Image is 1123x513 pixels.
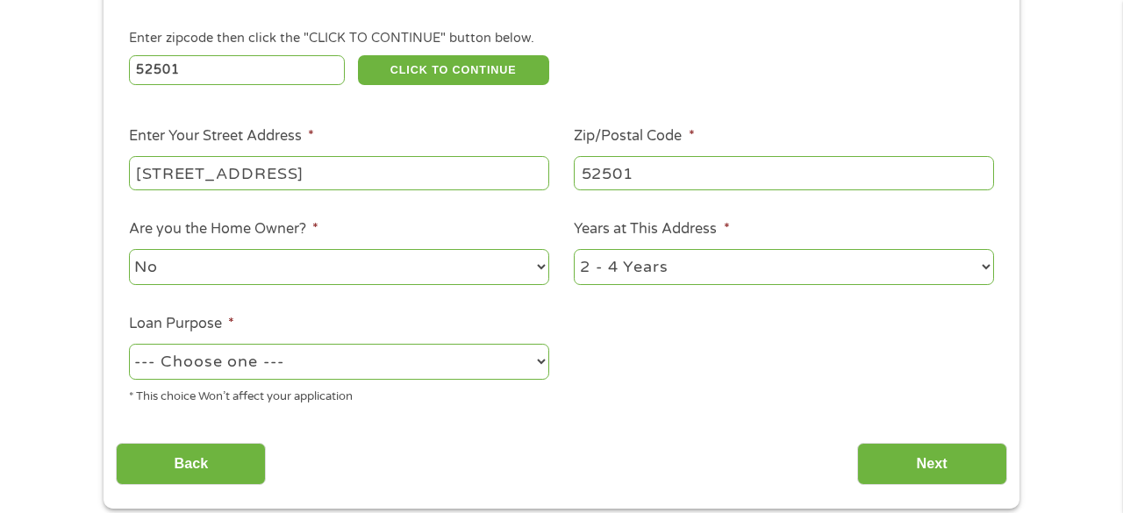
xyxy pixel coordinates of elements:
[129,382,549,406] div: * This choice Won’t affect your application
[358,55,549,85] button: CLICK TO CONTINUE
[857,443,1007,486] input: Next
[129,156,549,189] input: 1 Main Street
[129,220,318,239] label: Are you the Home Owner?
[129,127,314,146] label: Enter Your Street Address
[129,55,346,85] input: Enter Zipcode (e.g 01510)
[574,127,694,146] label: Zip/Postal Code
[574,220,729,239] label: Years at This Address
[129,29,994,48] div: Enter zipcode then click the "CLICK TO CONTINUE" button below.
[129,315,234,333] label: Loan Purpose
[116,443,266,486] input: Back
